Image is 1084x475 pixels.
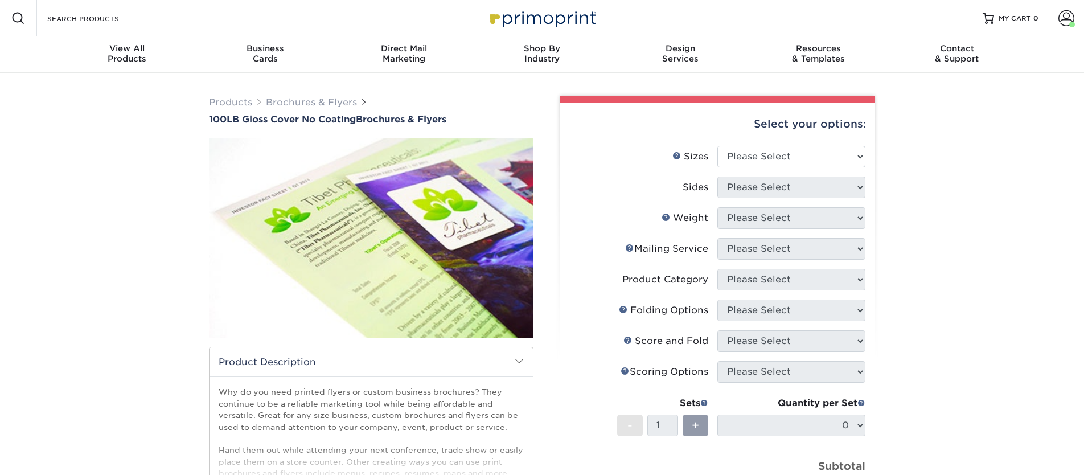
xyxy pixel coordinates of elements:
[58,43,196,64] div: Products
[196,43,335,64] div: Cards
[611,43,749,64] div: Services
[473,43,611,54] span: Shop By
[888,43,1026,54] span: Contact
[627,417,633,434] span: -
[335,36,473,73] a: Direct MailMarketing
[58,43,196,54] span: View All
[888,43,1026,64] div: & Support
[672,150,708,163] div: Sizes
[611,36,749,73] a: DesignServices
[888,36,1026,73] a: Contact& Support
[717,396,865,410] div: Quantity per Set
[209,114,533,125] h1: Brochures & Flyers
[266,97,357,108] a: Brochures & Flyers
[473,43,611,64] div: Industry
[619,304,708,317] div: Folding Options
[569,103,866,146] div: Select your options:
[335,43,473,64] div: Marketing
[622,273,708,286] div: Product Category
[196,43,335,54] span: Business
[749,43,888,64] div: & Templates
[692,417,699,434] span: +
[623,334,708,348] div: Score and Fold
[485,6,599,30] img: Primoprint
[617,396,708,410] div: Sets
[749,36,888,73] a: Resources& Templates
[210,347,533,376] h2: Product Description
[209,114,533,125] a: 100LB Gloss Cover No CoatingBrochures & Flyers
[625,242,708,256] div: Mailing Service
[196,36,335,73] a: BusinessCards
[58,36,196,73] a: View AllProducts
[999,14,1031,23] span: MY CART
[209,126,533,350] img: 100LB Gloss Cover<br/>No Coating 01
[749,43,888,54] span: Resources
[473,36,611,73] a: Shop ByIndustry
[662,211,708,225] div: Weight
[683,181,708,194] div: Sides
[621,365,708,379] div: Scoring Options
[1033,14,1038,22] span: 0
[46,11,157,25] input: SEARCH PRODUCTS.....
[335,43,473,54] span: Direct Mail
[611,43,749,54] span: Design
[209,97,252,108] a: Products
[209,114,356,125] span: 100LB Gloss Cover No Coating
[818,460,865,472] strong: Subtotal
